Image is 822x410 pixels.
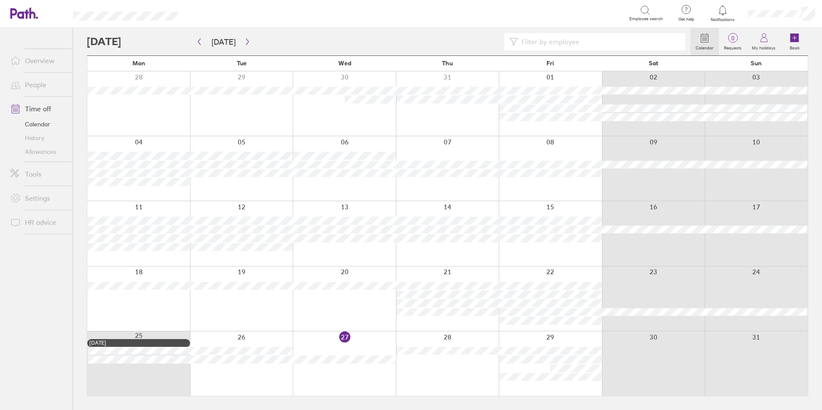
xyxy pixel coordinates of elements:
a: Tools [3,165,73,183]
span: Tue [237,60,247,67]
a: 0Requests [719,28,747,55]
a: Calendar [3,117,73,131]
span: Mon [132,60,145,67]
span: 0 [719,35,747,42]
a: Overview [3,52,73,69]
label: Requests [719,43,747,51]
span: Notifications [709,17,737,22]
a: History [3,131,73,145]
span: Sat [649,60,658,67]
label: Book [785,43,805,51]
input: Filter by employee [518,34,680,50]
div: [DATE] [89,340,188,346]
a: Time off [3,100,73,117]
a: Book [781,28,808,55]
button: [DATE] [205,35,242,49]
div: Search [201,9,223,17]
span: Wed [338,60,351,67]
a: HR advice [3,214,73,231]
span: Fri [546,60,554,67]
a: Allowances [3,145,73,159]
a: Settings [3,190,73,207]
label: Calendar [690,43,719,51]
a: My holidays [747,28,781,55]
span: Get help [672,17,700,22]
span: Employee search [629,16,663,21]
a: Notifications [709,4,737,22]
a: People [3,76,73,93]
span: Sun [751,60,762,67]
label: My holidays [747,43,781,51]
a: Calendar [690,28,719,55]
span: Thu [442,60,453,67]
